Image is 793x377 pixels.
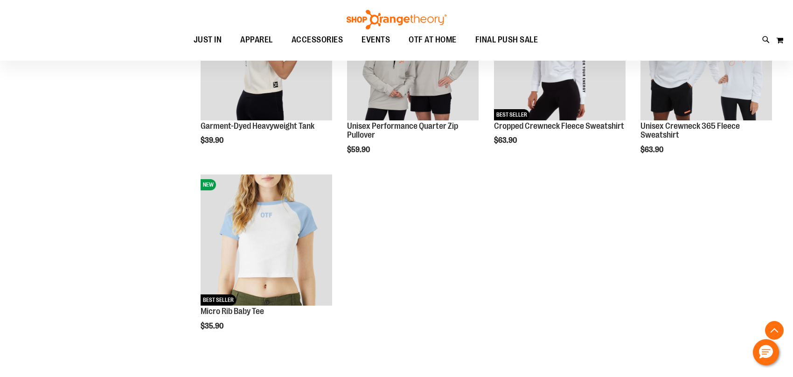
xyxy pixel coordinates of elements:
[362,29,390,50] span: EVENTS
[494,109,529,120] span: BEST SELLER
[196,170,337,355] div: product
[640,146,665,154] span: $63.90
[201,175,332,307] a: Micro Rib Baby TeeNEWBEST SELLER
[352,29,399,51] a: EVENTS
[292,29,343,50] span: ACCESSORIES
[494,121,624,131] a: Cropped Crewneck Fleece Sweatshirt
[399,29,466,51] a: OTF AT HOME
[347,146,371,154] span: $59.90
[345,10,448,29] img: Shop Orangetheory
[347,121,458,140] a: Unisex Performance Quarter Zip Pullover
[466,29,548,51] a: FINAL PUSH SALE
[475,29,538,50] span: FINAL PUSH SALE
[240,29,273,50] span: APPAREL
[494,136,518,145] span: $63.90
[201,294,236,306] span: BEST SELLER
[640,121,740,140] a: Unisex Crewneck 365 Fleece Sweatshirt
[201,179,216,190] span: NEW
[282,29,353,51] a: ACCESSORIES
[409,29,457,50] span: OTF AT HOME
[201,136,225,145] span: $39.90
[201,121,314,131] a: Garment-Dyed Heavyweight Tank
[231,29,282,51] a: APPAREL
[184,29,231,51] a: JUST IN
[201,322,225,330] span: $35.90
[194,29,222,50] span: JUST IN
[765,321,784,340] button: Back To Top
[201,307,264,316] a: Micro Rib Baby Tee
[201,175,332,306] img: Micro Rib Baby Tee
[753,339,779,365] button: Hello, have a question? Let’s chat.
